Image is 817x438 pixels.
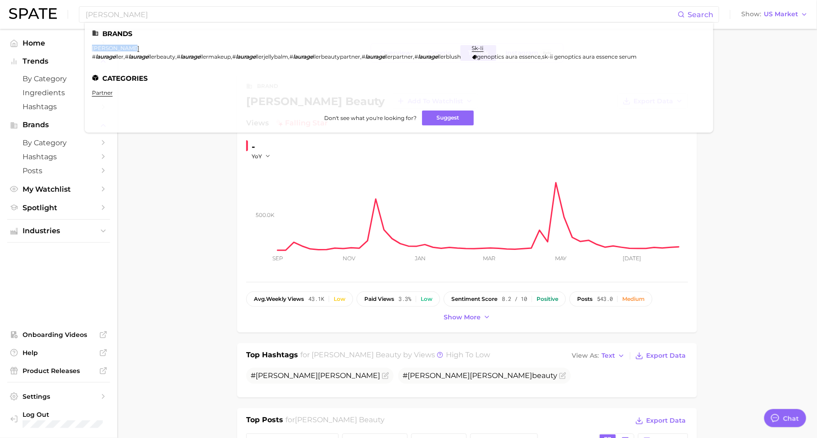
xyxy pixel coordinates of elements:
button: Trends [7,55,110,68]
button: View AsText [569,350,627,362]
a: My Watchlist [7,182,110,196]
span: [PERSON_NAME] beauty [312,350,402,359]
span: by Category [23,74,95,83]
span: llerblush [438,53,461,60]
span: # [177,53,180,60]
a: Settings [7,390,110,403]
abbr: average [254,295,266,302]
span: Spotlight [23,203,95,212]
a: Home [7,36,110,50]
a: by Category [7,136,110,150]
span: paid views [364,296,394,302]
span: Hashtags [23,152,95,161]
button: Industries [7,224,110,238]
span: # [403,371,557,380]
em: laurage [180,53,200,60]
button: paid views3.3%Low [357,291,440,307]
span: Ingredients [23,88,95,97]
h2: for [286,415,385,428]
span: [PERSON_NAME] [408,371,470,380]
button: Export Data [633,415,688,427]
span: # [362,53,365,60]
a: Hashtags [7,150,110,164]
div: Low [334,296,345,302]
span: Home [23,39,95,47]
a: Product Releases [7,364,110,378]
span: llerpartner [385,53,413,60]
span: Search [688,10,713,19]
button: YoY [252,152,271,160]
span: US Market [764,12,798,17]
div: , [472,53,637,60]
tspan: Mar [483,255,496,262]
tspan: Jan [415,255,426,262]
span: Text [601,353,615,358]
span: Log Out [23,410,103,419]
button: Export Data [633,350,688,362]
h1: Top Hashtags [246,350,298,362]
tspan: May [555,255,567,262]
button: Flag as miscategorized or irrelevant [559,372,566,379]
span: beauty [532,371,557,380]
span: # [251,371,380,380]
span: Brands [23,121,95,129]
span: Help [23,349,95,357]
span: # [415,53,418,60]
span: Export Data [646,417,686,424]
span: Posts [23,166,95,175]
button: Brands [7,118,110,132]
span: [PERSON_NAME] beauty [295,415,385,424]
span: # [92,53,96,60]
div: , , , , , , [92,53,461,60]
button: Suggest [422,111,474,125]
span: llerjellybalm [256,53,288,60]
li: Categories [92,74,706,82]
tspan: Sep [272,255,283,262]
em: laurage [418,53,438,60]
span: # [125,53,129,60]
span: Hashtags [23,102,95,111]
a: Posts [7,164,110,178]
a: Ingredients [7,86,110,100]
span: Don't see what you're looking for? [324,115,417,121]
em: laurage [365,53,385,60]
span: llerbeautypartner [313,53,360,60]
button: ShowUS Market [739,9,810,20]
tspan: 500.0k [256,212,275,218]
img: SPATE [9,8,57,19]
span: Onboarding Videos [23,331,95,339]
span: View As [572,353,599,358]
span: # [232,53,236,60]
span: 3.3% [399,296,411,302]
em: laurage [293,53,313,60]
div: Low [421,296,432,302]
span: genoptics aura essence [477,53,541,60]
span: by Category [23,138,95,147]
span: llermakeup [200,53,231,60]
div: - [252,139,277,154]
div: Positive [537,296,558,302]
a: by Category [7,72,110,86]
li: Brands [92,30,706,37]
span: sk-ii genoptics aura essence serum [542,53,637,60]
span: 8.2 / 10 [502,296,527,302]
span: # [289,53,293,60]
span: [PERSON_NAME] [470,371,532,380]
a: Spotlight [7,201,110,215]
span: Export Data [646,352,686,360]
span: sentiment score [451,296,497,302]
span: My Watchlist [23,185,95,194]
a: Hashtags [7,100,110,114]
tspan: [DATE] [623,255,642,262]
span: Product Releases [23,367,95,375]
input: Search here for a brand, industry, or ingredient [85,7,678,22]
span: posts [577,296,592,302]
span: [PERSON_NAME] [318,371,380,380]
span: ller [115,53,124,60]
h1: Top Posts [246,415,283,428]
span: llerbeauty [148,53,175,60]
span: YoY [252,152,262,160]
button: Flag as miscategorized or irrelevant [382,372,389,379]
span: 43.1k [308,296,324,302]
div: Medium [622,296,645,302]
